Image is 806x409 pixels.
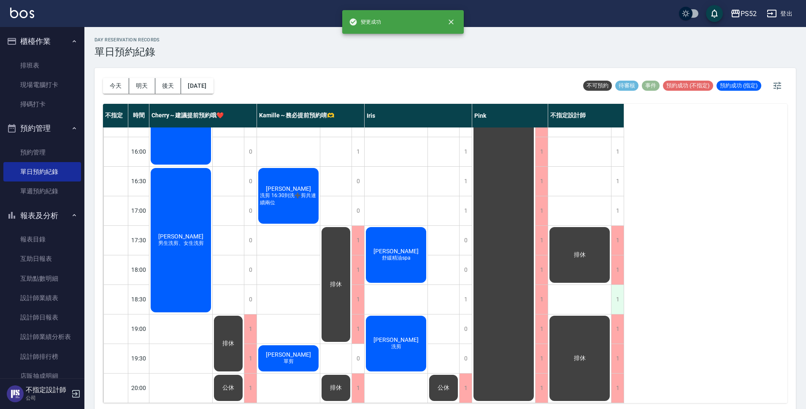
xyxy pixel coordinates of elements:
a: 互助日報表 [3,249,81,268]
div: 1 [535,285,548,314]
span: 排休 [572,251,587,259]
a: 報表目錄 [3,230,81,249]
div: 18:00 [128,255,149,284]
div: 20:00 [128,373,149,403]
span: 公休 [221,384,236,392]
div: 1 [611,344,624,373]
span: [PERSON_NAME] [372,248,420,255]
span: [PERSON_NAME] [372,336,420,343]
div: 不指定 [103,104,128,127]
div: 0 [459,255,472,284]
div: 18:30 [128,284,149,314]
div: 0 [244,196,257,225]
span: 洗剪 [389,343,403,350]
a: 排班表 [3,56,81,75]
div: 1 [459,137,472,166]
div: 17:00 [128,196,149,225]
div: 1 [244,374,257,403]
div: 1 [611,285,624,314]
a: 現場電腦打卡 [3,75,81,95]
div: 1 [611,137,624,166]
a: 單日預約紀錄 [3,162,81,181]
a: 互助點數明細 [3,269,81,288]
div: 19:30 [128,344,149,373]
span: 公休 [436,384,451,392]
div: 1 [611,314,624,344]
span: 預約成功 (不指定) [663,82,713,89]
div: 1 [352,137,364,166]
div: 1 [611,196,624,225]
div: 1 [352,374,364,403]
div: 1 [535,137,548,166]
button: 報表及分析 [3,205,81,227]
div: 時間 [128,104,149,127]
div: 1 [352,285,364,314]
div: 0 [244,285,257,314]
a: 設計師業績分析表 [3,327,81,347]
a: 預約管理 [3,143,81,162]
h3: 單日預約紀錄 [95,46,160,58]
div: 0 [459,226,472,255]
a: 單週預約紀錄 [3,181,81,201]
span: [PERSON_NAME] [264,185,313,192]
img: Logo [10,8,34,18]
div: 1 [352,314,364,344]
button: 櫃檯作業 [3,30,81,52]
button: 預約管理 [3,117,81,139]
button: 後天 [155,78,181,94]
button: save [706,5,723,22]
h2: day Reservation records [95,37,160,43]
div: 0 [459,314,472,344]
span: 待審核 [615,82,638,89]
div: 1 [535,196,548,225]
a: 掃碼打卡 [3,95,81,114]
div: 17:30 [128,225,149,255]
div: PS52 [741,8,757,19]
div: 0 [244,226,257,255]
span: 排休 [328,384,343,392]
div: Iris [365,104,472,127]
span: 男生洗剪、女生洗剪 [157,240,206,247]
div: 1 [459,167,472,196]
div: 0 [352,196,364,225]
div: 不指定設計師 [548,104,624,127]
div: 1 [459,196,472,225]
div: 0 [244,255,257,284]
div: Pink [472,104,548,127]
span: 排休 [572,355,587,362]
div: 1 [611,167,624,196]
div: 1 [535,226,548,255]
div: Kamille～務必提前預約唷🫶 [257,104,365,127]
div: 1 [535,167,548,196]
span: 舒緩精油spa [380,255,412,262]
span: 洗剪 16:30到洗➕剪共連續兩位 [258,192,319,206]
button: close [442,13,460,31]
div: 16:30 [128,166,149,196]
span: [PERSON_NAME] [157,233,205,240]
a: 店販抽成明細 [3,366,81,386]
div: 1 [459,285,472,314]
div: Cherry～建議提前預約哦❤️ [149,104,257,127]
h5: 不指定設計師 [26,386,69,394]
div: 1 [611,374,624,403]
span: 單剪 [282,358,295,365]
div: 16:00 [128,137,149,166]
a: 設計師日報表 [3,308,81,327]
p: 公司 [26,394,69,402]
span: [PERSON_NAME] [264,351,313,358]
div: 1 [535,344,548,373]
span: 變更成功 [349,18,381,26]
span: 預約成功 (指定) [717,82,761,89]
span: 排休 [221,340,236,347]
div: 1 [611,255,624,284]
button: 登出 [763,6,796,22]
div: 1 [244,344,257,373]
a: 設計師業績表 [3,288,81,308]
div: 1 [244,314,257,344]
a: 設計師排行榜 [3,347,81,366]
div: 1 [535,255,548,284]
div: 1 [459,374,472,403]
div: 0 [244,137,257,166]
div: 0 [352,167,364,196]
div: 1 [352,255,364,284]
